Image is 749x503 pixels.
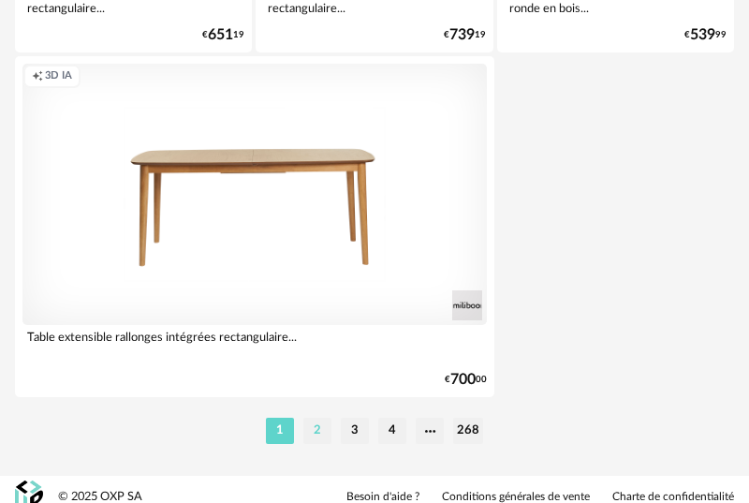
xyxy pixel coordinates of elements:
[449,29,475,41] span: 739
[453,418,483,444] li: 268
[303,418,331,444] li: 2
[445,374,487,386] div: € 00
[450,374,476,386] span: 700
[266,418,294,444] li: 1
[378,418,406,444] li: 4
[32,69,43,83] span: Creation icon
[208,29,233,41] span: 651
[341,418,369,444] li: 3
[22,325,487,362] div: Table extensible rallonges intégrées rectangulaire...
[45,69,72,83] span: 3D IA
[444,29,486,41] div: € 19
[690,29,715,41] span: 539
[684,29,727,41] div: € 99
[15,56,494,397] a: Creation icon 3D IA Table extensible rallonges intégrées rectangulaire... €70000
[202,29,244,41] div: € 19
